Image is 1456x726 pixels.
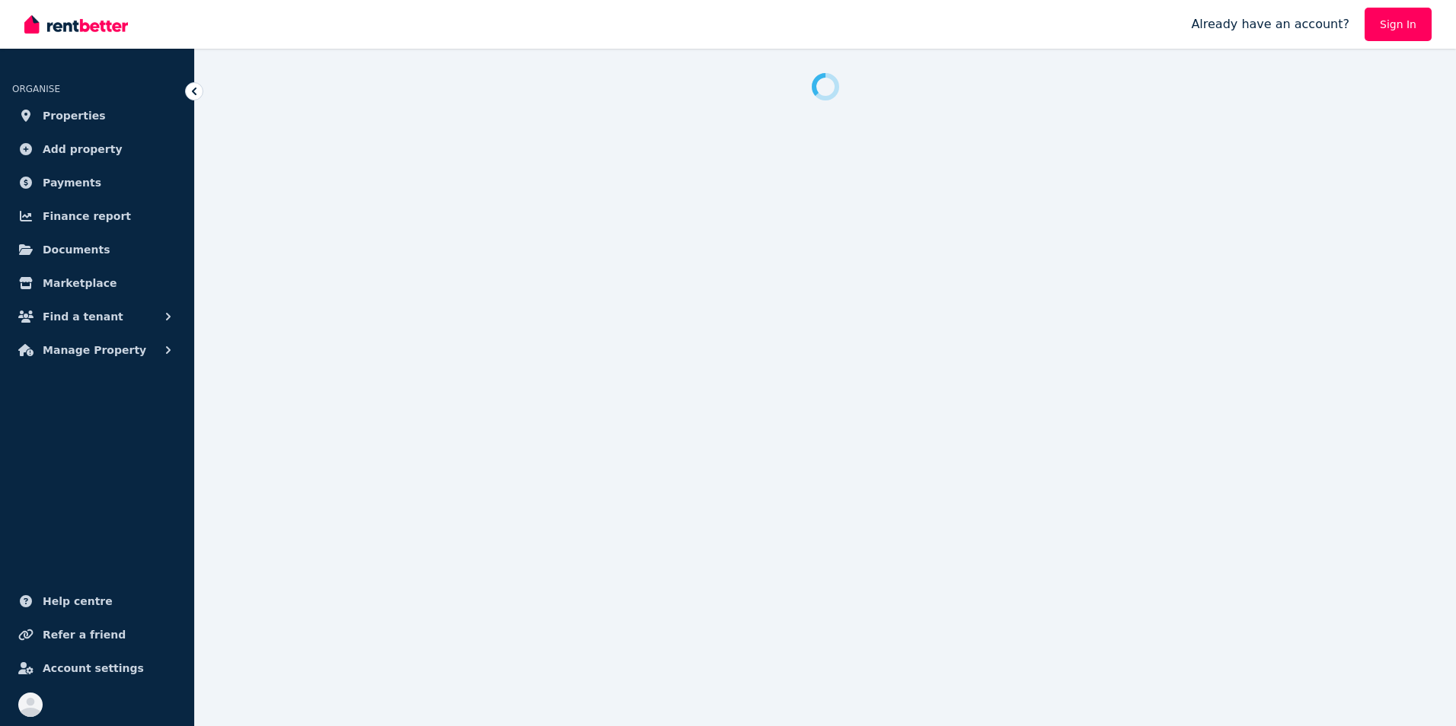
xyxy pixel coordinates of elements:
span: Help centre [43,592,113,610]
button: Find a tenant [12,301,182,332]
a: Refer a friend [12,619,182,650]
span: Payments [43,174,101,192]
span: Refer a friend [43,626,126,644]
span: Add property [43,140,123,158]
a: Marketplace [12,268,182,298]
a: Documents [12,234,182,265]
a: Sign In [1365,8,1432,41]
span: ORGANISE [12,84,60,94]
span: Finance report [43,207,131,225]
a: Add property [12,134,182,164]
span: Find a tenant [43,307,123,326]
a: Properties [12,100,182,131]
a: Finance report [12,201,182,231]
a: Payments [12,167,182,198]
span: Properties [43,107,106,125]
button: Manage Property [12,335,182,365]
span: Already have an account? [1191,15,1349,33]
a: Help centre [12,586,182,616]
a: Account settings [12,653,182,683]
span: Manage Property [43,341,146,359]
span: Account settings [43,659,144,677]
img: RentBetter [24,13,128,36]
span: Marketplace [43,274,117,292]
span: Documents [43,240,110,259]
